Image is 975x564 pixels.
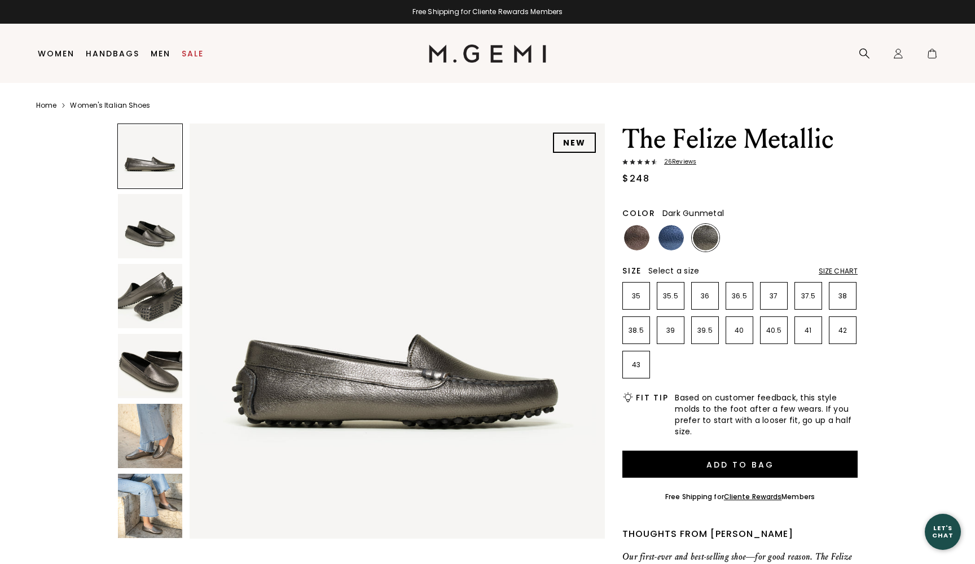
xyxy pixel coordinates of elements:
p: 36.5 [726,292,753,301]
img: Sapphire [658,225,684,250]
p: 35 [623,292,649,301]
div: $248 [622,172,649,186]
div: NEW [553,133,596,153]
p: 39 [657,326,684,335]
img: Cocoa [624,225,649,250]
img: Dark Gunmetal [693,225,718,250]
span: Dark Gunmetal [662,208,724,219]
a: Cliente Rewards [724,492,782,501]
p: 43 [623,360,649,369]
img: The Felize Metallic [118,334,182,398]
a: 26Reviews [622,158,858,168]
p: 38.5 [623,326,649,335]
button: Add to Bag [622,451,858,478]
h1: The Felize Metallic [622,124,858,155]
p: 42 [829,326,856,335]
div: Let's Chat [925,525,961,539]
div: Size Chart [819,267,858,276]
img: The Felize Metallic [118,404,182,468]
span: 26 Review s [657,158,696,165]
a: Handbags [86,49,139,58]
div: Thoughts from [PERSON_NAME] [622,527,858,541]
a: Home [36,101,56,110]
p: 37 [761,292,787,301]
a: Men [151,49,170,58]
p: 41 [795,326,822,335]
img: The Felize Metallic [118,474,182,538]
p: 36 [692,292,718,301]
p: 35.5 [657,292,684,301]
img: M.Gemi [429,45,547,63]
h2: Size [622,266,642,275]
div: Free Shipping for Members [665,492,815,501]
span: Select a size [648,265,699,276]
img: The Felize Metallic [118,194,182,258]
span: Based on customer feedback, this style molds to the foot after a few wears. If you prefer to star... [675,392,858,437]
h2: Fit Tip [636,393,668,402]
a: Sale [182,49,204,58]
p: 39.5 [692,326,718,335]
p: 40 [726,326,753,335]
p: 40.5 [761,326,787,335]
a: Women's Italian Shoes [70,101,150,110]
p: 38 [829,292,856,301]
img: The Felize Metallic [190,124,605,539]
img: The Felize Metallic [118,264,182,328]
p: 37.5 [795,292,822,301]
h2: Color [622,209,656,218]
a: Women [38,49,74,58]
